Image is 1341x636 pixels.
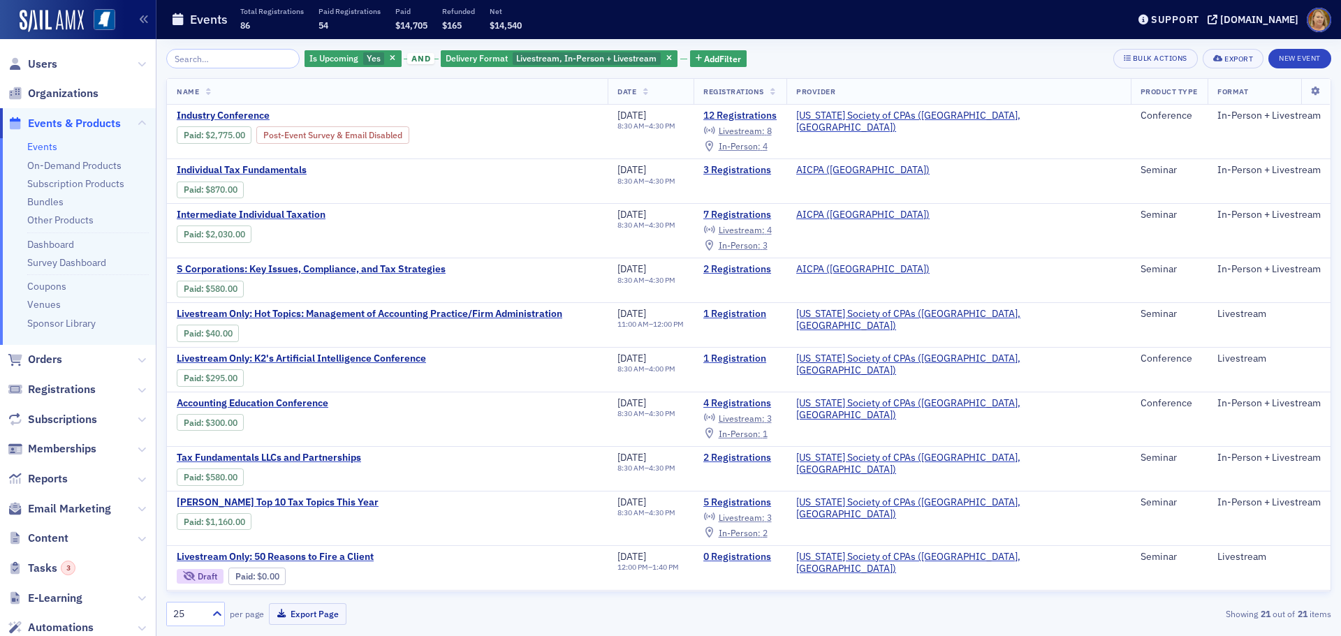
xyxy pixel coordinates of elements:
[1141,353,1198,365] div: Conference
[653,319,684,329] time: 12:00 PM
[796,551,1121,575] a: [US_STATE] Society of CPAs ([GEOGRAPHIC_DATA], [GEOGRAPHIC_DATA])
[1217,263,1321,276] div: In-Person + Livestream
[318,20,328,31] span: 54
[796,87,835,96] span: Provider
[177,281,244,297] div: Paid: 4 - $58000
[27,317,96,330] a: Sponsor Library
[490,20,522,31] span: $14,540
[305,50,402,68] div: Yes
[617,508,645,517] time: 8:30 AM
[177,164,411,177] a: Individual Tax Fundamentals
[1141,551,1198,563] div: Seminar
[184,184,201,195] a: Paid
[28,441,96,457] span: Memberships
[649,220,675,230] time: 4:30 PM
[617,262,646,275] span: [DATE]
[177,225,251,242] div: Paid: 8 - $203000
[703,263,777,276] a: 2 Registrations
[177,325,239,341] div: Paid: 1 - $4000
[8,501,111,517] a: Email Marketing
[703,397,777,410] a: 4 Registrations
[703,308,777,320] a: 1 Registration
[84,9,115,33] a: View Homepage
[649,121,675,131] time: 4:30 PM
[1224,55,1253,63] div: Export
[767,224,772,235] span: 4
[20,10,84,32] img: SailAMX
[230,607,264,620] label: per page
[617,221,675,230] div: –
[617,109,646,121] span: [DATE]
[256,126,409,143] div: Post-Event Survey
[516,52,657,64] span: Livestream, In-Person + Livestream
[184,517,205,527] span: :
[796,308,1121,332] span: Mississippi Society of CPAs (Ridgeland, MS)
[28,501,111,517] span: Email Marketing
[490,6,522,16] p: Net
[796,452,1121,476] a: [US_STATE] Society of CPAs ([GEOGRAPHIC_DATA], [GEOGRAPHIC_DATA])
[796,209,930,221] a: AICPA ([GEOGRAPHIC_DATA])
[1217,209,1321,221] div: In-Person + Livestream
[184,184,205,195] span: :
[184,229,201,239] a: Paid
[27,256,106,269] a: Survey Dashboard
[763,140,768,151] span: 4
[796,353,1121,377] a: [US_STATE] Society of CPAs ([GEOGRAPHIC_DATA], [GEOGRAPHIC_DATA])
[796,397,1121,422] span: Mississippi Society of CPAs (Ridgeland, MS)
[796,551,1121,575] span: Mississippi Society of CPAs (Ridgeland, MS)
[177,110,411,122] span: Industry Conference
[703,496,777,509] a: 5 Registrations
[395,6,427,16] p: Paid
[1217,308,1321,320] div: Livestream
[796,110,1121,134] span: Mississippi Society of CPAs (Ridgeland, MS)
[177,353,426,365] span: Livestream Only: K2's Artificial Intelligence Conference
[28,352,62,367] span: Orders
[1217,496,1321,509] div: In-Person + Livestream
[8,352,62,367] a: Orders
[719,413,765,424] span: Livestream :
[617,177,675,186] div: –
[1141,110,1198,122] div: Conference
[763,239,768,251] span: 3
[617,563,679,572] div: –
[617,397,646,409] span: [DATE]
[617,364,645,374] time: 8:30 AM
[198,572,217,580] div: Draft
[767,413,772,424] span: 3
[28,561,75,576] span: Tasks
[617,276,675,285] div: –
[205,472,237,482] span: $580.00
[617,121,675,131] div: –
[235,571,257,582] span: :
[27,140,57,153] a: Events
[184,328,205,339] span: :
[796,110,1121,134] a: [US_STATE] Society of CPAs ([GEOGRAPHIC_DATA], [GEOGRAPHIC_DATA])
[28,591,82,606] span: E-Learning
[1113,49,1198,68] button: Bulk Actions
[617,508,675,517] div: –
[703,413,771,424] a: Livestream: 3
[1217,353,1321,365] div: Livestream
[703,87,764,96] span: Registrations
[173,607,204,621] div: 25
[703,225,771,236] a: Livestream: 4
[617,307,646,320] span: [DATE]
[61,561,75,575] div: 3
[703,164,777,177] a: 3 Registrations
[395,20,427,31] span: $14,705
[177,209,411,221] span: Intermediate Individual Taxation
[404,53,439,64] button: and
[617,451,646,464] span: [DATE]
[177,551,411,563] a: Livestream Only: 50 Reasons to Fire a Client
[8,561,75,576] a: Tasks3
[703,512,771,523] a: Livestream: 3
[27,238,74,251] a: Dashboard
[205,328,233,339] span: $40.00
[184,283,201,294] a: Paid
[1217,164,1321,177] div: In-Person + Livestream
[184,472,205,482] span: :
[953,607,1331,620] div: Showing out of items
[1203,49,1263,68] button: Export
